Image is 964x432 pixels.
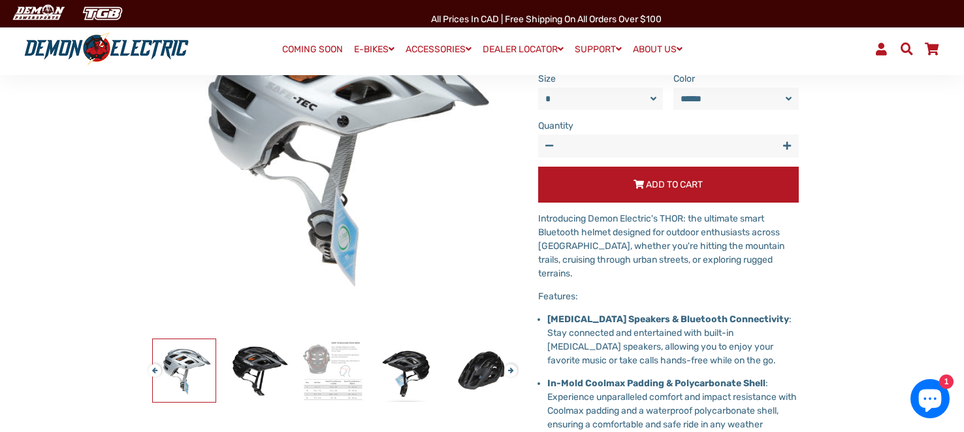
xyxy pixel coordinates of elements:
[538,290,799,303] p: Features:
[504,357,512,373] button: Next
[538,135,561,158] button: Reduce item quantity by one
[646,179,703,190] span: Add to Cart
[538,212,799,280] p: Introducing Demon Electric's THOR: the ultimate smart Bluetooth helmet designed for outdoor enthu...
[451,339,513,402] img: Safe-Tec THOR Smart Bicycle Helmet - Demon Electric
[547,312,799,367] p: : Stay connected and entertained with built-in [MEDICAL_DATA] speakers, allowing you to enjoy you...
[570,40,626,59] a: SUPPORT
[538,135,799,158] input: quantity
[349,40,399,59] a: E-BIKES
[76,3,129,24] img: TGB Canada
[547,378,765,389] strong: In-Mold Coolmax Padding & Polycarbonate Shell
[478,40,568,59] a: DEALER LOCATOR
[538,119,799,133] label: Quantity
[431,14,662,25] span: All Prices in CAD | Free shipping on all orders over $100
[907,379,954,422] inbox-online-store-chat: Shopify online store chat
[148,357,156,373] button: Previous
[538,167,799,203] button: Add to Cart
[401,40,476,59] a: ACCESSORIES
[278,41,347,59] a: COMING SOON
[227,339,290,402] img: Safe-Tec THOR Smart Bicycle Helmet - Demon Electric
[153,339,216,402] img: Safe-Tec THOR Smart Bicycle Helmet - Demon Electric
[376,339,439,402] img: Safe-Tec THOR Smart Bicycle Helmet - Demon Electric
[628,40,687,59] a: ABOUT US
[538,72,664,86] label: Size
[302,339,364,402] img: Safe-Tec THOR Smart Bicycle Helmet - Demon Electric
[673,72,799,86] label: Color
[7,3,69,24] img: Demon Electric
[776,135,799,158] button: Increase item quantity by one
[547,314,789,325] strong: [MEDICAL_DATA] Speakers & Bluetooth Connectivity
[20,32,193,66] img: Demon Electric logo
